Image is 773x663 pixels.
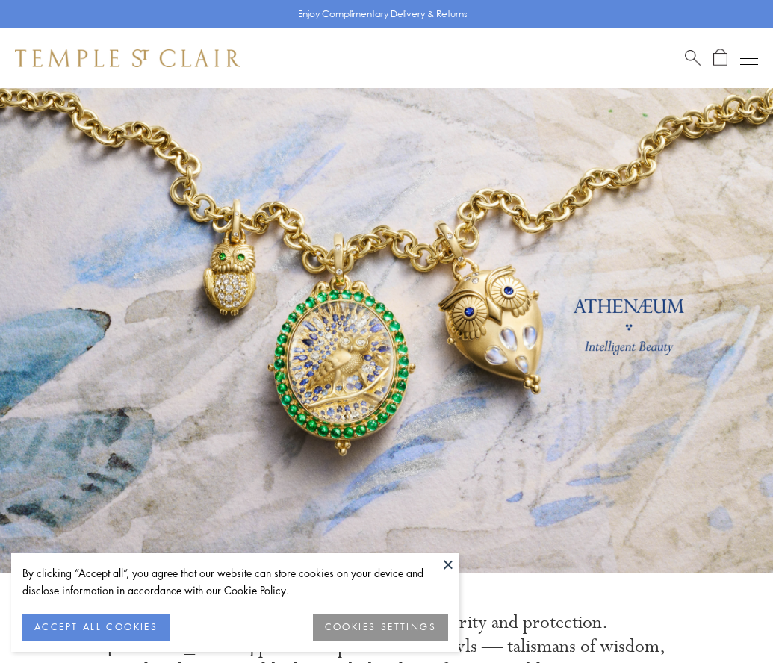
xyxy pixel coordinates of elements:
[15,49,240,67] img: Temple St. Clair
[22,564,448,599] div: By clicking “Accept all”, you agree that our website can store cookies on your device and disclos...
[298,7,468,22] p: Enjoy Complimentary Delivery & Returns
[22,614,170,641] button: ACCEPT ALL COOKIES
[313,614,448,641] button: COOKIES SETTINGS
[740,49,758,67] button: Open navigation
[713,49,727,67] a: Open Shopping Bag
[685,49,701,67] a: Search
